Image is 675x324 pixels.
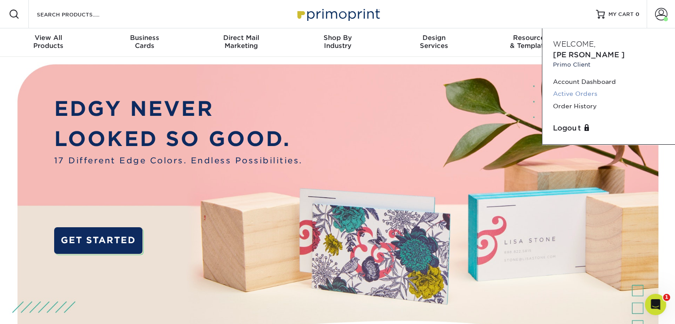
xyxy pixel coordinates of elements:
[36,9,122,20] input: SEARCH PRODUCTS.....
[663,294,670,301] span: 1
[608,11,634,18] span: MY CART
[636,11,639,17] span: 0
[193,28,289,57] a: Direct MailMarketing
[386,28,482,57] a: DesignServices
[54,94,303,124] p: EDGY NEVER
[553,100,664,112] a: Order History
[553,76,664,88] a: Account Dashboard
[289,34,386,42] span: Shop By
[54,154,303,166] span: 17 Different Edge Colors. Endless Possibilities.
[553,123,664,134] a: Logout
[96,34,193,50] div: Cards
[553,40,596,48] span: Welcome,
[193,34,289,42] span: Direct Mail
[54,124,303,154] p: LOOKED SO GOOD.
[386,34,482,42] span: Design
[482,34,578,50] div: & Templates
[553,88,664,100] a: Active Orders
[2,297,75,321] iframe: Google Customer Reviews
[293,4,382,24] img: Primoprint
[553,60,664,69] small: Primo Client
[553,51,625,59] span: [PERSON_NAME]
[289,34,386,50] div: Industry
[289,28,386,57] a: Shop ByIndustry
[482,34,578,42] span: Resources
[54,227,142,254] a: GET STARTED
[386,34,482,50] div: Services
[482,28,578,57] a: Resources& Templates
[96,28,193,57] a: BusinessCards
[645,294,666,315] iframe: Intercom live chat
[193,34,289,50] div: Marketing
[96,34,193,42] span: Business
